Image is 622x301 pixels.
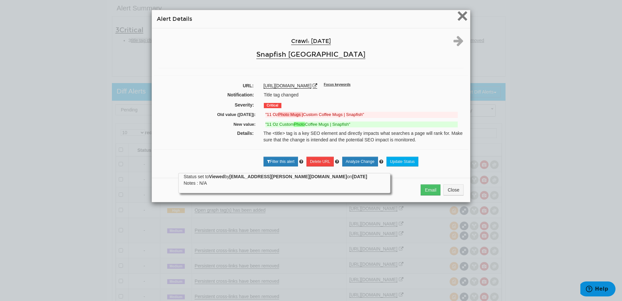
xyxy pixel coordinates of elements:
strong: Photo Mugs | [278,112,303,117]
label: Notification: [155,92,259,98]
button: Close [443,184,464,195]
span: × [457,5,468,27]
iframe: Opens a widget where you can find more information [580,281,615,298]
button: Email [421,184,440,195]
div: The <title> tag is a key SEO element and directly impacts what searches a page will rank for. Mak... [259,130,468,143]
a: Filter this alert [264,157,298,166]
label: New value: [159,122,261,128]
div: Title tag changed [259,92,467,98]
del: "11 Oz Custom Coffee Mugs | Snapfish" [265,112,458,118]
strong: [DATE] [352,174,367,179]
strong: Photo [294,122,305,127]
label: URL: [154,82,259,89]
a: Update Status [386,157,418,166]
label: Details: [154,130,259,136]
span: Critical [264,103,281,108]
a: [URL][DOMAIN_NAME] [264,83,312,89]
strong: [EMAIL_ADDRESS][PERSON_NAME][DOMAIN_NAME] [229,174,347,179]
label: Old value ([DATE]): [159,112,261,118]
a: Analyze Change [342,157,378,166]
h4: Alert Details [157,15,465,23]
label: Severity: [155,102,259,108]
a: Crawl: [DATE] [291,38,331,45]
div: Status set to by on Notes : N/A [183,173,385,186]
strong: Viewed [209,174,224,179]
a: Delete URL [306,157,334,166]
sup: Focus keywords [324,82,350,86]
ins: "11 Oz Custom Coffee Mugs | Snapfish" [265,122,458,128]
a: Next alert [453,41,464,46]
a: Snapfish [GEOGRAPHIC_DATA] [256,50,365,59]
button: Close [457,10,468,23]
